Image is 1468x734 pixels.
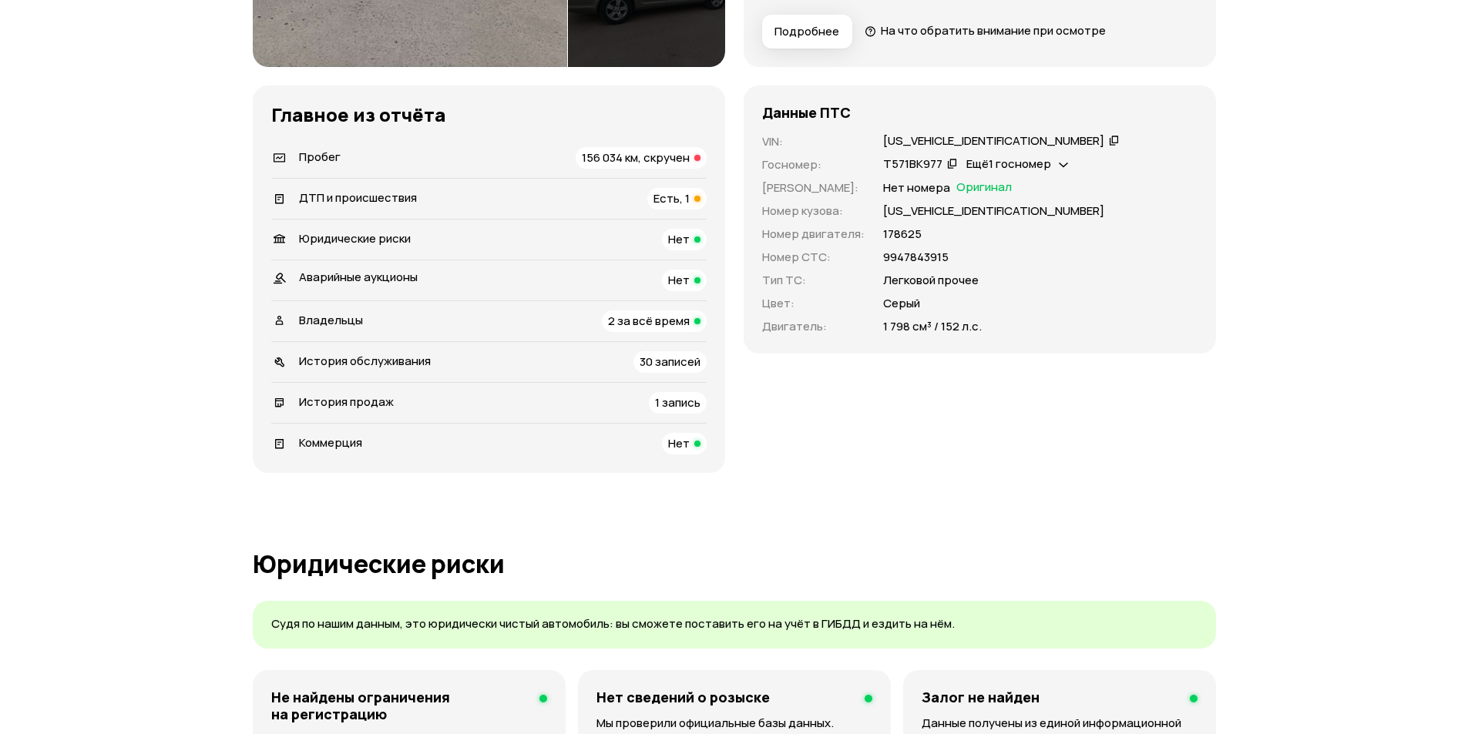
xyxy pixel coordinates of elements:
span: Пробег [299,149,341,165]
p: [PERSON_NAME] : [762,179,865,196]
p: Номер СТС : [762,249,865,266]
h4: Залог не найден [922,689,1040,706]
span: Владельцы [299,312,363,328]
div: Т571ВК977 [883,156,942,173]
div: [US_VEHICLE_IDENTIFICATION_NUMBER] [883,133,1104,149]
h3: Главное из отчёта [271,104,707,126]
p: 9947843915 [883,249,949,266]
p: Номер двигателя : [762,226,865,243]
span: Нет [668,231,690,247]
span: Нет [668,272,690,288]
span: ДТП и происшествия [299,189,417,206]
h4: Не найдены ограничения на регистрацию [271,689,528,722]
span: 156 034 км, скручен [582,149,690,166]
span: 1 запись [655,394,700,411]
span: Есть, 1 [653,190,690,206]
h4: Нет сведений о розыске [596,689,770,706]
p: Цвет : [762,295,865,312]
span: Нет [668,435,690,451]
p: Номер кузова : [762,203,865,220]
p: Двигатель : [762,318,865,335]
p: Легковой прочее [883,272,979,289]
p: 1 798 см³ / 152 л.с. [883,318,982,335]
span: История обслуживания [299,353,431,369]
p: Судя по нашим данным, это юридически чистый автомобиль: вы сможете поставить его на учёт в ГИБДД ... [271,616,1198,632]
span: 30 записей [640,354,700,370]
h1: Юридические риски [253,550,1216,578]
span: История продаж [299,394,394,410]
p: VIN : [762,133,865,150]
p: Мы проверили официальные базы данных. [596,715,872,732]
span: Коммерция [299,434,362,451]
span: Аварийные аукционы [299,269,418,285]
p: Серый [883,295,920,312]
a: На что обратить внимание при осмотре [865,22,1107,39]
span: Подробнее [774,24,839,39]
h4: Данные ПТС [762,104,851,121]
span: 2 за всё время [608,313,690,329]
span: Оригинал [956,179,1012,196]
p: Нет номера [883,179,950,196]
p: [US_VEHICLE_IDENTIFICATION_NUMBER] [883,203,1104,220]
p: Госномер : [762,156,865,173]
button: Подробнее [762,15,852,49]
p: 178625 [883,226,922,243]
span: Юридические риски [299,230,411,246]
p: Тип ТС : [762,272,865,289]
span: На что обратить внимание при осмотре [881,22,1106,39]
span: Ещё 1 госномер [966,156,1051,172]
